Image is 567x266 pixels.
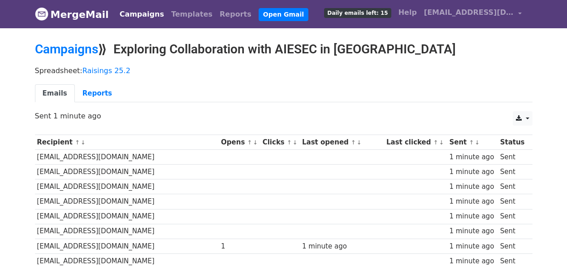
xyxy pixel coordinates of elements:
[439,139,444,146] a: ↓
[116,5,168,23] a: Campaigns
[35,209,219,224] td: [EMAIL_ADDRESS][DOMAIN_NAME]
[253,139,258,146] a: ↓
[302,241,382,252] div: 1 minute ago
[82,66,130,75] a: Raisings 25.2
[449,226,496,236] div: 1 minute ago
[35,224,219,239] td: [EMAIL_ADDRESS][DOMAIN_NAME]
[420,4,525,25] a: [EMAIL_ADDRESS][DOMAIN_NAME]
[35,7,48,21] img: MergeMail logo
[469,139,474,146] a: ↑
[351,139,356,146] a: ↑
[324,8,391,18] span: Daily emails left: 15
[75,139,80,146] a: ↑
[384,135,447,150] th: Last clicked
[498,179,528,194] td: Sent
[168,5,216,23] a: Templates
[35,42,98,57] a: Campaigns
[219,135,260,150] th: Opens
[216,5,255,23] a: Reports
[498,150,528,165] td: Sent
[35,66,532,75] p: Spreadsheet:
[498,194,528,209] td: Sent
[35,84,75,103] a: Emails
[449,241,496,252] div: 1 minute ago
[35,194,219,209] td: [EMAIL_ADDRESS][DOMAIN_NAME]
[447,135,498,150] th: Sent
[498,135,528,150] th: Status
[300,135,384,150] th: Last opened
[320,4,394,22] a: Daily emails left: 15
[449,182,496,192] div: 1 minute ago
[449,211,496,222] div: 1 minute ago
[259,8,308,21] a: Open Gmail
[498,239,528,253] td: Sent
[35,165,219,179] td: [EMAIL_ADDRESS][DOMAIN_NAME]
[81,139,86,146] a: ↓
[75,84,120,103] a: Reports
[287,139,292,146] a: ↑
[475,139,480,146] a: ↓
[247,139,252,146] a: ↑
[35,179,219,194] td: [EMAIL_ADDRESS][DOMAIN_NAME]
[35,5,109,24] a: MergeMail
[357,139,362,146] a: ↓
[35,42,532,57] h2: ⟫ Exploring Collaboration with AIESEC in [GEOGRAPHIC_DATA]
[260,135,300,150] th: Clicks
[221,241,258,252] div: 1
[498,165,528,179] td: Sent
[449,152,496,162] div: 1 minute ago
[35,239,219,253] td: [EMAIL_ADDRESS][DOMAIN_NAME]
[35,135,219,150] th: Recipient
[498,224,528,239] td: Sent
[35,111,532,121] p: Sent 1 minute ago
[395,4,420,22] a: Help
[449,196,496,207] div: 1 minute ago
[449,167,496,177] div: 1 minute ago
[424,7,514,18] span: [EMAIL_ADDRESS][DOMAIN_NAME]
[293,139,298,146] a: ↓
[35,150,219,165] td: [EMAIL_ADDRESS][DOMAIN_NAME]
[433,139,438,146] a: ↑
[498,209,528,224] td: Sent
